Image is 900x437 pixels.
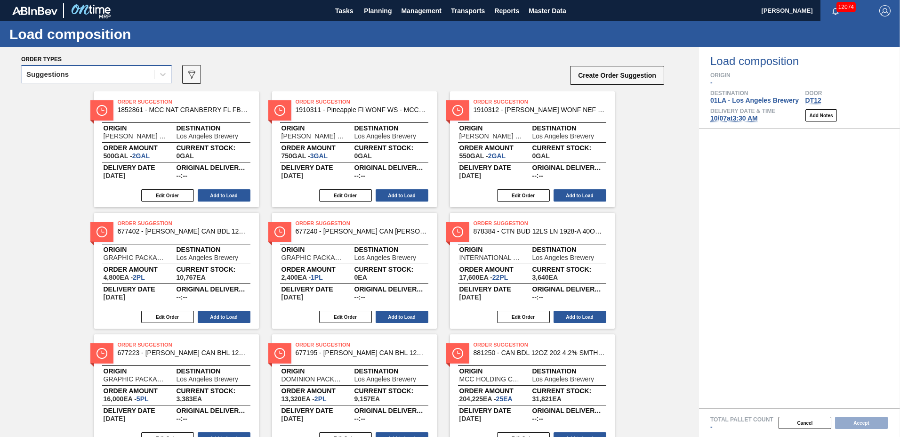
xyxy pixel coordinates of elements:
[354,274,367,281] span: ,0,EA,
[354,145,427,151] span: Current Stock:
[311,274,323,281] span: 1,PL
[177,153,194,159] span: ,0,GAL,
[281,408,354,413] span: Delivery Date
[401,5,442,16] span: Management
[177,368,249,374] span: Destination
[532,267,605,272] span: Current Stock:
[532,153,550,159] span: ,0,GAL,
[96,348,107,359] img: status
[354,396,380,402] span: ,9,157,EA,
[118,340,249,349] span: Order Suggestion
[281,267,354,272] span: Order amount
[177,274,206,281] span: ,10,767,EA,
[296,340,427,349] span: Order Suggestion
[272,213,437,329] span: statusOrder Suggestion677240 - [PERSON_NAME] CAN [PERSON_NAME] 12OZ HOLIDAY TWNSTK 36/12 COriginG...
[459,165,532,170] span: Delivery Date
[710,97,799,104] span: 01LA - Los Angeles Brewery
[474,106,605,113] span: 1910312 - Nat Watermelon WONF NEF - IFF SC1280754
[177,247,249,252] span: Destination
[459,254,523,261] span: INTERNATIONAL PAPER COMPANY
[354,368,427,374] span: Destination
[459,388,532,394] span: Order amount
[21,56,62,63] span: Order types
[177,286,249,292] span: Original delivery time
[177,145,249,151] span: Current Stock:
[532,376,595,382] span: Los Angeles Brewery
[474,228,605,235] span: 878384 - CTN BUD 12LS LN 1928-A 40OZ POSTPR 0922
[137,395,149,403] span: 5,PL
[474,340,605,349] span: Order Suggestion
[836,2,856,12] span: 12074
[104,267,177,272] span: Order amount
[281,165,354,170] span: Delivery Date
[177,267,249,272] span: Current Stock:
[570,66,664,85] button: Create Order Suggestion
[532,145,605,151] span: Current Stock:
[96,105,107,116] img: status
[354,254,417,261] span: Los Angeles Brewery
[710,79,713,86] span: -
[104,396,149,402] span: 16,000EA-5PL
[177,254,239,261] span: Los Angeles Brewery
[104,368,177,374] span: Origin
[451,5,485,16] span: Transports
[554,189,606,202] button: Add to Load
[296,228,427,235] span: 677240 - CARR CAN BUD 12OZ HOLIDAY TWNSTK 36/12 C
[104,153,150,159] span: 500GAL-2GAL
[118,228,249,235] span: 677402 - CARR CAN BDL 12OZ NFLS CAN PK 36/12 CAN
[104,247,177,252] span: Origin
[133,274,145,281] span: 2,PL
[118,97,249,106] span: Order Suggestion
[779,417,831,429] button: Cancel
[281,388,354,394] span: Order amount
[281,286,354,292] span: Delivery Date
[118,106,249,113] span: 1852861 - MCC NAT CRANBERRY FL FB6293
[459,408,532,413] span: Delivery Date
[532,415,543,422] span: --:--
[532,368,605,374] span: Destination
[281,368,354,374] span: Origin
[710,56,900,67] span: Load composition
[354,133,417,139] span: Los Angeles Brewery
[452,227,463,237] img: status
[281,274,323,281] span: 2,400EA-1PL
[452,348,463,359] img: status
[879,5,891,16] img: Logout
[459,267,532,272] span: Order amount
[459,376,523,382] span: MCC HOLDING COMPANY LLC
[198,311,250,323] button: Add to Load
[296,97,427,106] span: Order Suggestion
[314,395,327,403] span: 2,PL
[281,153,328,159] span: 750GAL-3GAL
[104,408,177,413] span: Delivery Date
[12,7,57,15] img: TNhmsLtSVTkK8tSr43FrP2fwEKptu5GPRR3wAAAABJRU5ErkJggg==
[354,408,427,413] span: Original delivery time
[281,294,303,300] span: 10/07/2025
[354,247,427,252] span: Destination
[281,145,354,151] span: Order amount
[274,105,285,116] img: status
[94,213,259,329] span: statusOrder Suggestion677402 - [PERSON_NAME] CAN BDL 12OZ NFLS CAN PK 36/12 CANOriginGRAPHIC PACK...
[281,254,345,261] span: GRAPHIC PACKAGING INTERNATIONA
[198,189,250,202] button: Add to Load
[104,294,125,300] span: 10/07/2025
[459,368,532,374] span: Origin
[532,274,558,281] span: ,3,640,EA,
[354,415,365,422] span: --:--
[459,274,508,281] span: 17,600EA-22PL
[177,172,187,179] span: --:--
[177,396,202,402] span: ,3,383,EA,
[805,97,821,104] span: DT12
[334,5,354,16] span: Tasks
[354,153,372,159] span: ,0,GAL,
[281,415,303,422] span: 10/07/2025
[376,189,428,202] button: Add to Load
[281,247,354,252] span: Origin
[497,189,550,202] button: Edit Order
[710,73,900,78] span: Origin
[104,376,167,382] span: GRAPHIC PACKAGING INTERNATIONA
[177,415,187,422] span: --:--
[450,91,615,207] span: statusOrder Suggestion1910312 - [PERSON_NAME] WONF NEF - IFF SC1280754Origin[PERSON_NAME] & COMPA...
[459,247,532,252] span: Origin
[274,227,285,237] img: status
